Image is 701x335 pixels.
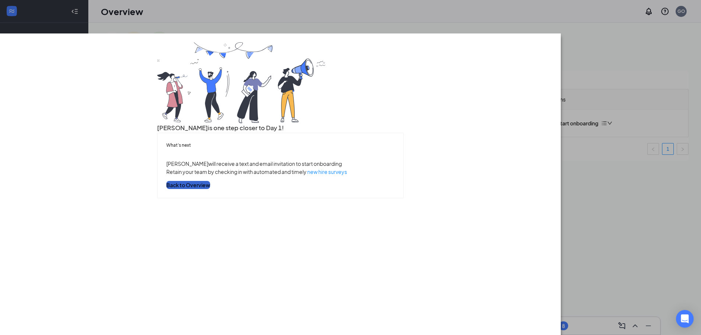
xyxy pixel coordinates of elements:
h3: [PERSON_NAME] is one step closer to Day 1! [157,123,403,133]
div: Open Intercom Messenger [676,310,694,328]
h5: What’s next [166,142,394,149]
p: Retain your team by checking in with automated and timely [166,168,394,176]
p: [PERSON_NAME] will receive a text and email invitation to start onboarding [166,160,394,168]
img: you are all set [157,42,326,123]
a: new hire surveys [307,168,347,175]
button: Back to Overview [166,181,210,189]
